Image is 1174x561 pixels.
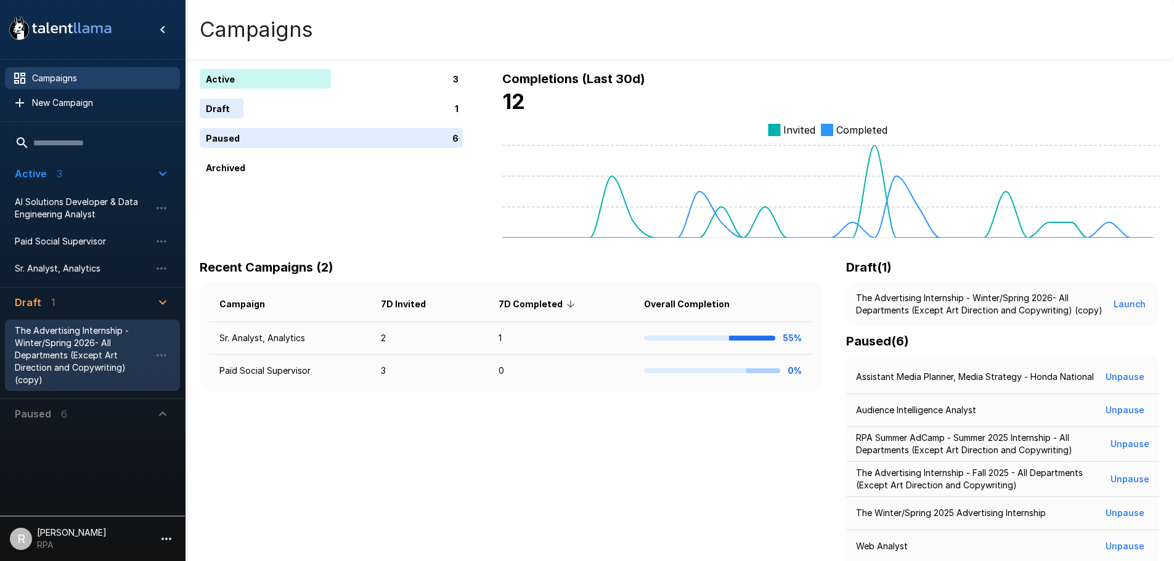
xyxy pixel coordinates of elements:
[856,540,908,552] p: Web Analyst
[210,322,371,355] td: Sr. Analyst, Analytics
[856,432,1110,456] p: RPA Summer AdCamp - Summer 2025 Internship - All Departments (Except Art Direction and Copywriting)
[1101,399,1149,422] button: Unpause
[452,132,459,145] p: 6
[1101,366,1149,389] button: Unpause
[788,365,802,376] b: 0%
[846,334,909,349] b: Paused ( 6 )
[1110,433,1149,456] button: Unpause
[846,260,892,275] b: Draft ( 1 )
[856,507,1046,519] p: The Winter/Spring 2025 Advertising Internship
[371,355,489,387] td: 3
[489,322,634,355] td: 1
[502,89,525,114] b: 12
[453,73,459,86] p: 3
[856,292,1110,317] p: The Advertising Internship - Winter/Spring 2026- All Departments (Except Art Direction and Copywr...
[1110,468,1149,491] button: Unpause
[856,371,1094,383] p: Assistant Media Planner, Media Strategy - Honda National
[1110,293,1149,316] button: Launch
[381,297,442,312] span: 7D Invited
[219,297,281,312] span: Campaign
[856,467,1110,491] p: The Advertising Internship - Fall 2025 - All Departments (Except Art Direction and Copywriting)
[371,322,489,355] td: 2
[200,17,313,42] h4: Campaigns
[200,260,333,275] b: Recent Campaigns (2)
[1101,502,1149,525] button: Unpause
[1101,535,1149,558] button: Unpause
[499,297,579,312] span: 7D Completed
[856,404,976,416] p: Audience Intelligence Analyst
[489,355,634,387] td: 0
[644,297,746,312] span: Overall Completion
[783,333,802,343] b: 55%
[455,102,459,115] p: 1
[502,71,645,86] b: Completions (Last 30d)
[210,355,371,387] td: Paid Social Supervisor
